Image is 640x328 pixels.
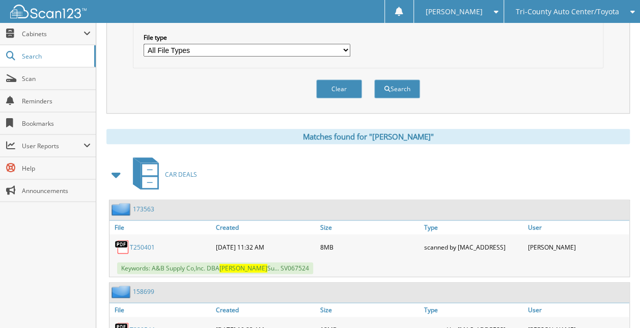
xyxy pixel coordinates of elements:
[317,237,421,257] div: 8MB
[515,9,619,15] span: Tri-County Auto Center/Toyota
[213,303,317,317] a: Created
[112,203,133,215] img: folder2.png
[109,221,213,234] a: File
[213,221,317,234] a: Created
[425,9,482,15] span: [PERSON_NAME]
[22,74,91,83] span: Scan
[374,79,420,98] button: Search
[22,30,84,38] span: Cabinets
[117,262,313,274] span: Keywords: A&B Supply Co,Inc. DBA Su... SV067524
[316,79,362,98] button: Clear
[165,170,197,179] span: CAR DEALS
[213,237,317,257] div: [DATE] 11:32 AM
[22,186,91,195] span: Announcements
[144,33,350,42] label: File type
[106,129,630,144] div: Matches found for "[PERSON_NAME]"
[589,279,640,328] iframe: Chat Widget
[22,52,89,61] span: Search
[133,287,154,296] a: 158699
[219,264,267,272] span: [PERSON_NAME]
[22,164,91,173] span: Help
[22,142,84,150] span: User Reports
[10,5,87,18] img: scan123-logo-white.svg
[22,119,91,128] span: Bookmarks
[115,239,130,255] img: PDF.png
[422,221,525,234] a: Type
[422,237,525,257] div: scanned by [MAC_ADDRESS]
[109,303,213,317] a: File
[525,303,629,317] a: User
[133,205,154,213] a: 173563
[130,243,155,252] a: T250401
[127,154,197,195] a: CAR DEALS
[112,285,133,298] img: folder2.png
[22,97,91,105] span: Reminders
[422,303,525,317] a: Type
[525,237,629,257] div: [PERSON_NAME]
[525,221,629,234] a: User
[317,303,421,317] a: Size
[317,221,421,234] a: Size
